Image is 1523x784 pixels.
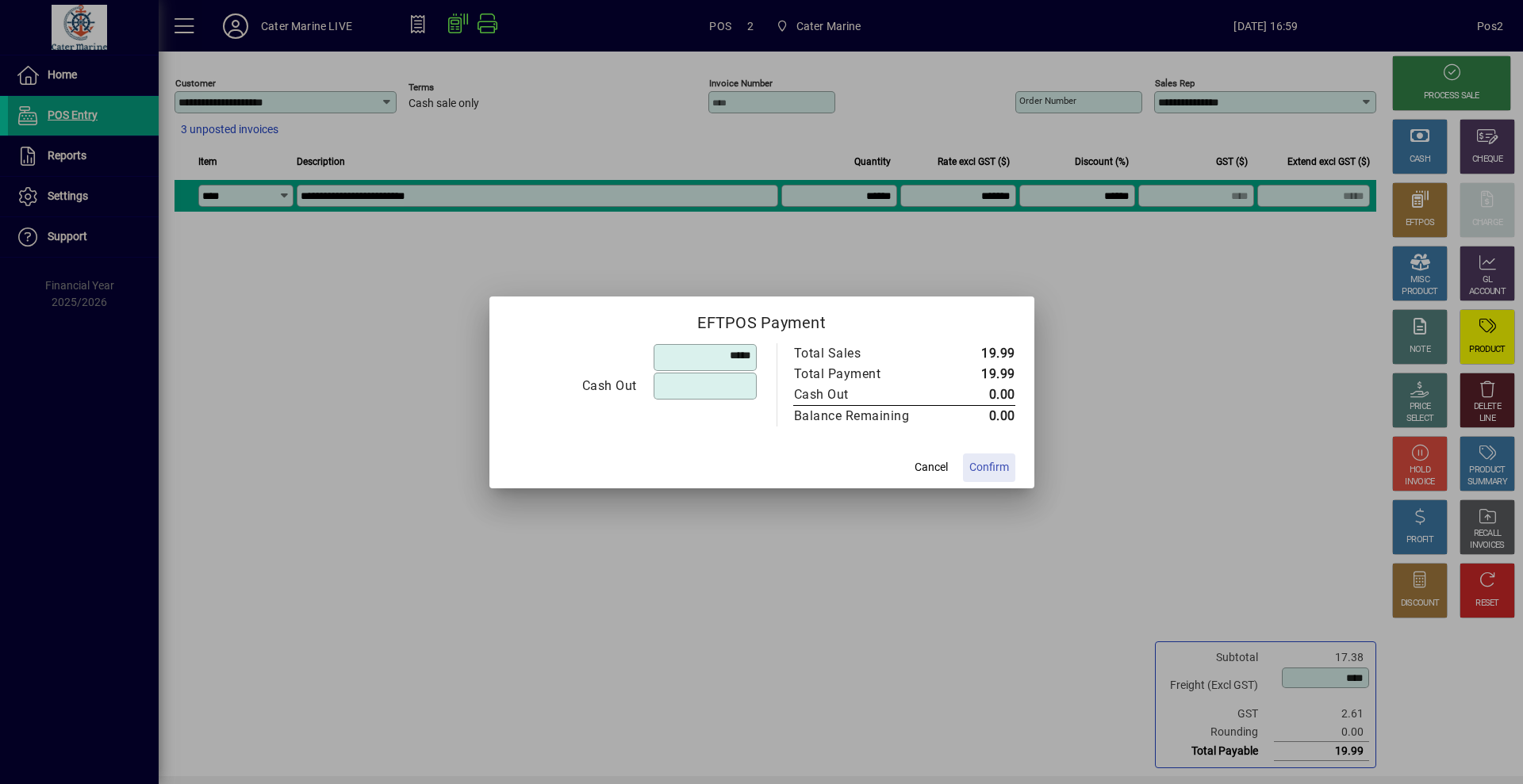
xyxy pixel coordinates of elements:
[943,384,1015,406] td: 0.00
[793,364,943,384] td: Total Payment
[943,364,1015,384] td: 19.99
[943,343,1015,364] td: 19.99
[969,459,1009,476] span: Confirm
[509,377,637,396] div: Cash Out
[794,385,927,404] div: Cash Out
[915,459,948,476] span: Cancel
[794,407,927,426] div: Balance Remaining
[943,405,1015,426] td: 0.00
[963,453,1015,482] button: Confirm
[906,453,957,482] button: Cancel
[793,343,943,364] td: Total Sales
[489,296,1034,342] h2: EFTPOS Payment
